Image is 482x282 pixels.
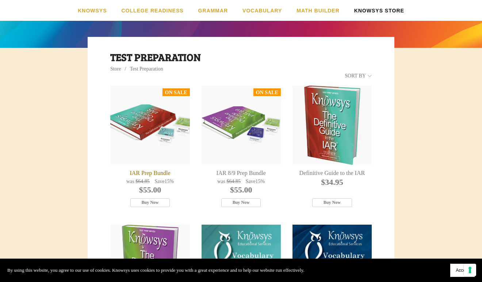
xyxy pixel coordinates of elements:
s: $64.85 [226,179,241,184]
div: Save 15% [244,178,267,185]
a: Definitive Guide to the IAR [292,85,372,165]
h1: Test Preparation [110,50,372,64]
div: $34.95 [292,177,372,188]
span: was [217,179,225,184]
button: Buy Now [130,198,170,207]
a: Definitive Guide to the IAR [292,169,372,177]
div: $55.00 [202,185,281,195]
div: $55.00 [110,185,190,195]
span: Buy Now [233,200,250,205]
span: was [126,179,134,184]
button: Accept [450,264,475,277]
a: IAR Prep Bundle [110,169,190,177]
button: Buy Now [221,198,261,207]
a: On SaleIAR Prep Bundle [110,85,190,165]
span: Buy Now [324,200,341,205]
span: / [121,66,130,72]
s: $64.85 [135,179,150,184]
a: On SaleIAR 8/9 Prep Bundle [202,85,281,165]
p: By using this website, you agree to our use of cookies. Knowsys uses cookies to provide you with ... [7,266,304,274]
div: Save 15% [153,178,176,185]
button: Buy Now [312,198,352,207]
button: Your consent preferences for tracking technologies [464,264,476,276]
div: On Sale [256,89,278,96]
div: On Sale [165,89,187,96]
a: Store [110,66,121,72]
span: Buy Now [141,200,158,205]
a: Test Preparation [130,66,163,72]
a: IAR 8/9 Prep Bundle [202,169,281,177]
div: Breadcrumbs [110,65,372,73]
span: Accept [456,268,469,273]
